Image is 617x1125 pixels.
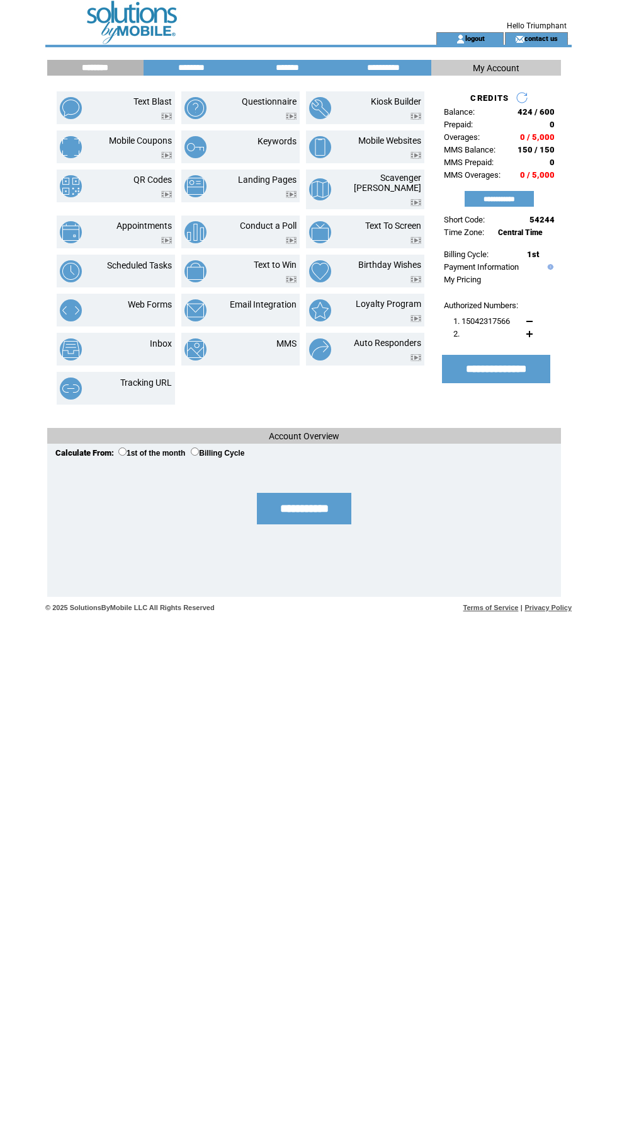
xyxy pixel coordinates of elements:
[550,120,555,129] span: 0
[109,136,172,146] a: Mobile Coupons
[453,316,510,326] span: 1. 15042317566
[473,63,519,73] span: My Account
[309,338,331,361] img: auto-responders.png
[444,215,485,224] span: Short Code:
[191,449,244,458] label: Billing Cycle
[286,237,297,244] img: video.png
[55,448,114,458] span: Calculate From:
[60,221,82,243] img: appointments.png
[230,299,297,309] a: Email Integration
[527,250,539,259] span: 1st
[456,34,465,44] img: account_icon.gif
[518,145,555,154] span: 150 / 150
[184,299,207,321] img: email-integration.png
[410,113,421,120] img: video.png
[184,260,207,282] img: text-to-win.png
[161,152,172,159] img: video.png
[371,96,421,107] a: Kiosk Builder
[470,93,509,103] span: CREDITS
[410,276,421,283] img: video.png
[529,215,555,224] span: 54244
[116,221,172,231] a: Appointments
[240,221,297,231] a: Conduct a Poll
[184,221,207,243] img: conduct-a-poll.png
[354,338,421,348] a: Auto Responders
[309,260,331,282] img: birthday-wishes.png
[107,260,172,270] a: Scheduled Tasks
[161,191,172,198] img: video.png
[550,158,555,167] span: 0
[60,97,82,119] img: text-blast.png
[286,113,297,120] img: video.png
[128,299,172,309] a: Web Forms
[515,34,524,44] img: contact_us_icon.gif
[309,221,331,243] img: text-to-screen.png
[444,301,518,310] span: Authorized Numbers:
[444,228,484,237] span: Time Zone:
[410,152,421,159] img: video.png
[184,136,207,158] img: keywords.png
[444,250,489,259] span: Billing Cycle:
[191,447,199,456] input: Billing Cycle
[60,260,82,282] img: scheduled-tasks.png
[410,315,421,322] img: video.png
[358,260,421,270] a: Birthday Wishes
[354,173,421,193] a: Scavenger [PERSON_NAME]
[161,113,172,120] img: video.png
[133,175,172,185] a: QR Codes
[45,604,215,611] span: © 2025 SolutionsByMobile LLC All Rights Reserved
[242,96,297,107] a: Questionnaire
[238,175,297,185] a: Landing Pages
[309,299,331,321] img: loyalty-program.png
[465,34,485,42] a: logout
[60,299,82,321] img: web-forms.png
[520,170,555,180] span: 0 / 5,000
[60,175,82,197] img: qr-codes.png
[365,221,421,231] a: Text To Screen
[161,237,172,244] img: video.png
[60,378,82,400] img: tracking-url.png
[60,338,82,361] img: inbox.png
[269,431,339,441] span: Account Overview
[356,299,421,309] a: Loyalty Program
[453,329,460,338] span: 2.
[184,338,207,361] img: mms.png
[150,338,172,349] a: Inbox
[444,262,519,272] a: Payment Information
[410,354,421,361] img: video.png
[521,604,523,611] span: |
[118,447,127,456] input: 1st of the month
[463,604,519,611] a: Terms of Service
[524,604,572,611] a: Privacy Policy
[498,228,543,237] span: Central Time
[276,338,297,349] a: MMS
[444,120,473,129] span: Prepaid:
[444,145,495,154] span: MMS Balance:
[184,97,207,119] img: questionnaire.png
[444,132,480,142] span: Overages:
[286,276,297,283] img: video.png
[309,97,331,119] img: kiosk-builder.png
[444,275,481,284] a: My Pricing
[358,136,421,146] a: Mobile Websites
[444,170,501,180] span: MMS Overages:
[518,107,555,117] span: 424 / 600
[410,199,421,206] img: video.png
[118,449,185,458] label: 1st of the month
[545,264,553,270] img: help.gif
[184,175,207,197] img: landing-pages.png
[60,136,82,158] img: mobile-coupons.png
[254,260,297,270] a: Text to Win
[258,136,297,146] a: Keywords
[133,96,172,107] a: Text Blast
[507,21,567,30] span: Hello Triumphant
[444,107,475,117] span: Balance:
[120,378,172,388] a: Tracking URL
[309,178,331,200] img: scavenger-hunt.png
[410,237,421,244] img: video.png
[444,158,494,167] span: MMS Prepaid:
[520,132,555,142] span: 0 / 5,000
[309,136,331,158] img: mobile-websites.png
[286,191,297,198] img: video.png
[524,34,558,42] a: contact us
